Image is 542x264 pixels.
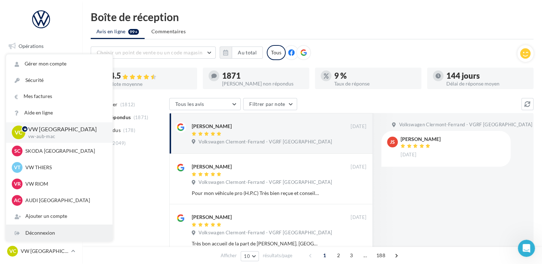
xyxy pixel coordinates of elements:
[390,138,395,146] span: JS
[175,101,204,107] span: Tous les avis
[446,81,528,86] div: Délai de réponse moyen
[15,128,22,137] span: VC
[4,146,78,161] a: Calendrier
[25,180,104,187] p: VW RIOM
[351,214,366,221] span: [DATE]
[4,75,78,90] a: Visibilité en ligne
[232,47,263,59] button: Au total
[110,82,191,87] div: Note moyenne
[14,147,20,155] span: SC
[28,133,101,140] p: vw-aub-mac
[221,252,237,259] span: Afficher
[346,250,357,261] span: 3
[4,164,78,185] a: PLV et print personnalisable
[373,250,388,261] span: 188
[28,125,101,133] p: VW [GEOGRAPHIC_DATA]
[110,72,191,80] div: 4.5
[14,164,20,171] span: VT
[14,197,21,204] span: AC
[21,248,68,255] p: VW [GEOGRAPHIC_DATA]
[4,39,78,54] a: Opérations
[97,49,202,55] span: Choisir un point de vente ou un code magasin
[91,11,533,22] div: Boîte de réception
[199,230,332,236] span: Volkswagen Clermont-Ferrand - VGRF [GEOGRAPHIC_DATA]
[6,105,112,121] a: Aide en ligne
[220,47,263,59] button: Au total
[6,72,112,88] a: Sécurité
[360,250,371,261] span: ...
[4,187,78,209] a: Campagnes DataOnDemand
[334,81,416,86] div: Taux de réponse
[9,248,16,255] span: VC
[222,72,303,80] div: 1871
[169,98,241,110] button: Tous les avis
[351,123,366,130] span: [DATE]
[123,127,135,133] span: (178)
[401,137,441,142] div: [PERSON_NAME]
[6,225,112,241] div: Déconnexion
[6,88,112,104] a: Mes factures
[91,47,216,59] button: Choisir un point de vente ou un code magasin
[4,93,78,108] a: Campagnes
[241,251,259,261] button: 10
[19,43,44,49] span: Opérations
[14,180,21,187] span: VR
[222,81,303,86] div: [PERSON_NAME] non répondus
[6,56,112,72] a: Gérer mon compte
[192,123,232,130] div: [PERSON_NAME]
[333,250,344,261] span: 2
[4,128,78,143] a: Médiathèque
[25,147,104,155] p: SKODA [GEOGRAPHIC_DATA]
[4,57,78,72] a: Boîte de réception99+
[192,163,232,170] div: [PERSON_NAME]
[120,102,135,107] span: (1812)
[111,140,126,146] span: (2049)
[199,179,332,186] span: Volkswagen Clermont-Ferrand - VGRF [GEOGRAPHIC_DATA]
[192,240,320,247] div: Très bon accueil de la part de [PERSON_NAME]. [GEOGRAPHIC_DATA] et bienveillance.
[25,197,104,204] p: AUDI [GEOGRAPHIC_DATA]
[319,250,330,261] span: 1
[6,244,76,258] a: VC VW [GEOGRAPHIC_DATA]
[151,28,186,35] span: Commentaires
[401,152,416,158] span: [DATE]
[351,164,366,170] span: [DATE]
[192,214,232,221] div: [PERSON_NAME]
[199,139,332,145] span: Volkswagen Clermont-Ferrand - VGRF [GEOGRAPHIC_DATA]
[518,240,535,257] iframe: Intercom live chat
[399,122,532,128] span: Volkswagen Clermont-Ferrand - VGRF [GEOGRAPHIC_DATA]
[334,72,416,80] div: 9 %
[25,164,104,171] p: VW THIERS
[4,111,78,126] a: Contacts
[263,252,292,259] span: résultats/page
[192,190,320,197] div: Pour mon véhicule pro (H.P.C) Très bien reçue et conseillée par [PERSON_NAME] ; elle est a l'écou...
[244,253,250,259] span: 10
[243,98,297,110] button: Filtrer par note
[267,45,286,60] div: Tous
[446,72,528,80] div: 144 jours
[6,208,112,224] div: Ajouter un compte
